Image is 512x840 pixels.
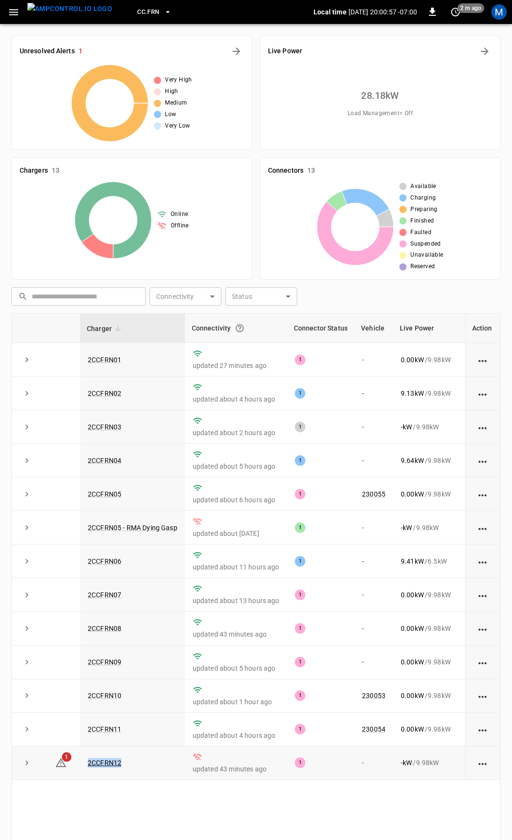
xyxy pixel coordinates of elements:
[295,522,305,533] div: 1
[362,725,385,733] a: 230054
[477,44,492,59] button: Energy Overview
[88,490,121,498] a: 2CCFRN05
[354,612,393,645] td: -
[20,688,34,703] button: expand row
[165,121,190,131] span: Very Low
[458,410,499,444] td: - %
[88,457,121,464] a: 2CCFRN04
[410,250,443,260] span: Unavailable
[295,556,305,567] div: 1
[88,692,121,699] a: 2CCFRN10
[458,646,499,679] td: - %
[401,724,451,734] div: / 9.98 kW
[165,87,178,96] span: High
[401,724,424,734] p: 0.00 kW
[401,489,424,499] p: 0.00 kW
[458,477,499,511] td: - %
[88,658,121,666] a: 2CCFRN09
[87,323,124,334] span: Charger
[193,428,279,438] p: updated about 2 hours ago
[349,7,417,17] p: [DATE] 20:00:57 -07:00
[477,724,489,734] div: action cell options
[27,3,112,15] img: ampcontrol.io logo
[193,731,279,740] p: updated about 4 hours ago
[401,624,424,633] p: 0.00 kW
[20,621,34,636] button: expand row
[268,46,302,57] h6: Live Power
[193,394,279,404] p: updated about 4 hours ago
[401,422,412,432] p: - kW
[88,390,121,397] a: 2CCFRN02
[354,444,393,477] td: -
[295,623,305,634] div: 1
[458,679,499,713] td: - %
[295,757,305,768] div: 1
[88,423,121,431] a: 2CCFRN03
[477,758,489,768] div: action cell options
[401,456,424,465] p: 9.64 kW
[401,657,451,667] div: / 9.98 kW
[165,110,176,119] span: Low
[171,210,188,219] span: Online
[393,314,458,343] th: Live Power
[410,216,434,226] span: Finished
[307,166,315,176] h6: 13
[362,490,385,498] a: 230055
[458,377,499,410] td: - %
[401,355,451,365] div: / 9.98 kW
[410,182,436,191] span: Available
[137,7,159,18] span: CC.FRN
[448,4,463,20] button: set refresh interval
[193,461,279,471] p: updated about 5 hours ago
[62,752,71,762] span: 1
[361,88,399,103] h6: 28.18 kW
[362,692,385,699] a: 230053
[401,523,412,532] p: - kW
[295,388,305,399] div: 1
[477,456,489,465] div: action cell options
[401,691,424,700] p: 0.00 kW
[401,691,451,700] div: / 9.98 kW
[88,591,121,599] a: 2CCFRN07
[79,46,82,57] h6: 1
[193,562,279,572] p: updated about 11 hours ago
[457,3,484,13] span: 2 m ago
[20,655,34,669] button: expand row
[295,355,305,365] div: 1
[354,377,393,410] td: -
[20,722,34,736] button: expand row
[193,663,279,673] p: updated about 5 hours ago
[88,625,121,632] a: 2CCFRN08
[193,529,279,538] p: updated about [DATE]
[193,764,279,774] p: updated 43 minutes ago
[401,758,451,768] div: / 9.98 kW
[401,523,451,532] div: / 9.98 kW
[410,262,435,272] span: Reserved
[295,489,305,499] div: 1
[458,444,499,477] td: - %
[477,422,489,432] div: action cell options
[231,319,248,337] button: Connection between the charger and our software.
[354,544,393,578] td: -
[193,629,279,639] p: updated 43 minutes ago
[20,386,34,401] button: expand row
[458,511,499,544] td: - %
[52,166,59,176] h6: 13
[401,389,424,398] p: 9.13 kW
[165,75,192,85] span: Very High
[133,3,175,22] button: CC.FRN
[20,353,34,367] button: expand row
[354,511,393,544] td: -
[88,524,177,532] a: 2CCFRN05 - RMA Dying Gasp
[192,319,280,337] div: Connectivity
[401,590,451,600] div: / 9.98 kW
[55,758,67,766] a: 1
[354,646,393,679] td: -
[193,596,279,605] p: updated about 13 hours ago
[354,578,393,612] td: -
[458,544,499,578] td: - %
[458,578,499,612] td: - %
[20,420,34,434] button: expand row
[477,355,489,365] div: action cell options
[477,523,489,532] div: action cell options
